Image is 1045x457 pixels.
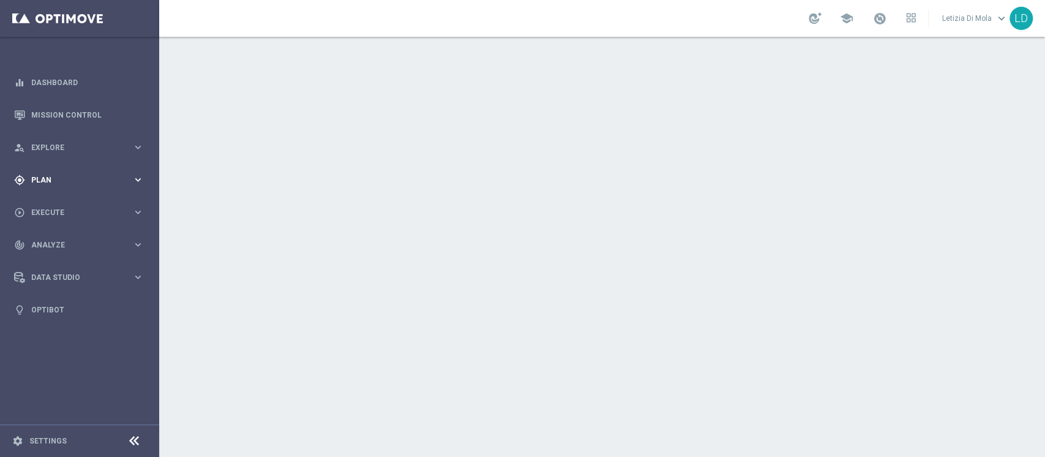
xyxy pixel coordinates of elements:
div: Plan [14,175,132,186]
a: Mission Control [31,99,144,131]
i: equalizer [14,77,25,88]
div: LD [1009,7,1033,30]
span: keyboard_arrow_down [995,12,1008,25]
span: Execute [31,209,132,216]
i: track_changes [14,240,25,251]
i: person_search [14,142,25,153]
span: Data Studio [31,274,132,281]
button: equalizer Dashboard [13,78,144,88]
div: Optibot [14,293,144,326]
button: lightbulb Optibot [13,305,144,315]
div: Explore [14,142,132,153]
a: Letizia Di Molakeyboard_arrow_down [941,9,1009,28]
div: Execute [14,207,132,218]
i: keyboard_arrow_right [132,142,144,153]
a: Settings [29,437,67,445]
i: gps_fixed [14,175,25,186]
i: lightbulb [14,304,25,315]
a: Dashboard [31,66,144,99]
i: play_circle_outline [14,207,25,218]
div: Analyze [14,240,132,251]
span: Explore [31,144,132,151]
button: play_circle_outline Execute keyboard_arrow_right [13,208,144,217]
i: keyboard_arrow_right [132,174,144,186]
i: keyboard_arrow_right [132,206,144,218]
div: Data Studio [14,272,132,283]
button: person_search Explore keyboard_arrow_right [13,143,144,153]
button: Mission Control [13,110,144,120]
span: Analyze [31,241,132,249]
div: Dashboard [14,66,144,99]
div: Mission Control [14,99,144,131]
span: Plan [31,176,132,184]
button: gps_fixed Plan keyboard_arrow_right [13,175,144,185]
a: Optibot [31,293,144,326]
i: keyboard_arrow_right [132,271,144,283]
button: Data Studio keyboard_arrow_right [13,273,144,282]
i: settings [12,436,23,447]
span: school [840,12,853,25]
i: keyboard_arrow_right [132,239,144,251]
button: track_changes Analyze keyboard_arrow_right [13,240,144,250]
